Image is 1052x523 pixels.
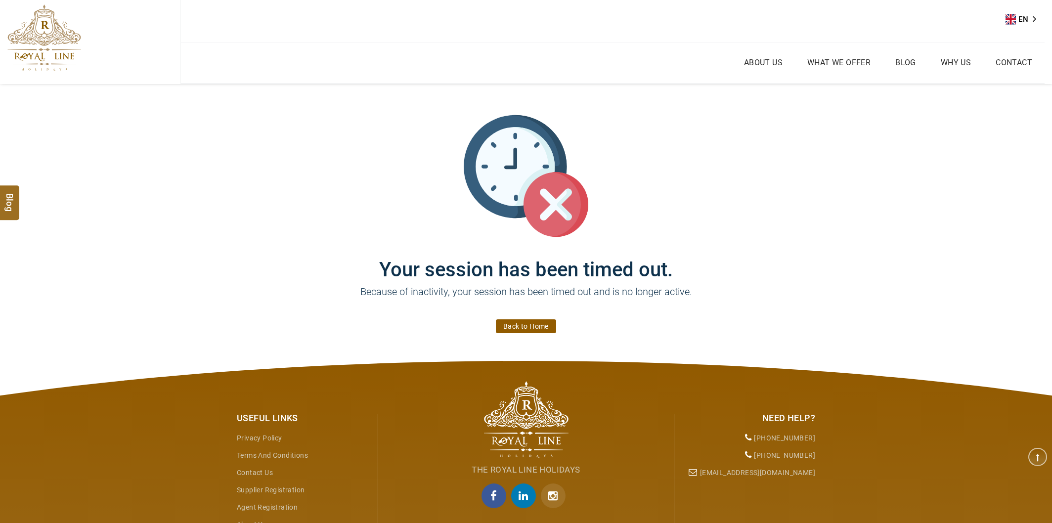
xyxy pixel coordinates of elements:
[237,451,308,459] a: Terms and Conditions
[511,483,541,508] a: linkedin
[229,238,823,281] h1: Your session has been timed out.
[682,447,815,464] li: [PHONE_NUMBER]
[1006,12,1043,27] a: EN
[1006,12,1043,27] div: Language
[700,469,815,477] a: [EMAIL_ADDRESS][DOMAIN_NAME]
[938,55,973,70] a: Why Us
[1006,12,1043,27] aside: Language selected: English
[237,434,282,442] a: Privacy Policy
[482,483,511,508] a: facebook
[237,503,298,511] a: Agent Registration
[229,284,823,314] p: Because of inactivity, your session has been timed out and is no longer active.
[541,483,570,508] a: Instagram
[893,55,919,70] a: Blog
[496,319,556,333] a: Back to Home
[464,114,588,238] img: session_time_out.svg
[682,430,815,447] li: [PHONE_NUMBER]
[742,55,785,70] a: About Us
[484,381,569,458] img: The Royal Line Holidays
[237,486,305,494] a: Supplier Registration
[237,412,370,425] div: Useful Links
[682,412,815,425] div: Need Help?
[472,465,580,475] span: The Royal Line Holidays
[3,193,16,201] span: Blog
[805,55,873,70] a: What we Offer
[993,55,1035,70] a: Contact
[7,4,81,71] img: The Royal Line Holidays
[237,469,273,477] a: Contact Us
